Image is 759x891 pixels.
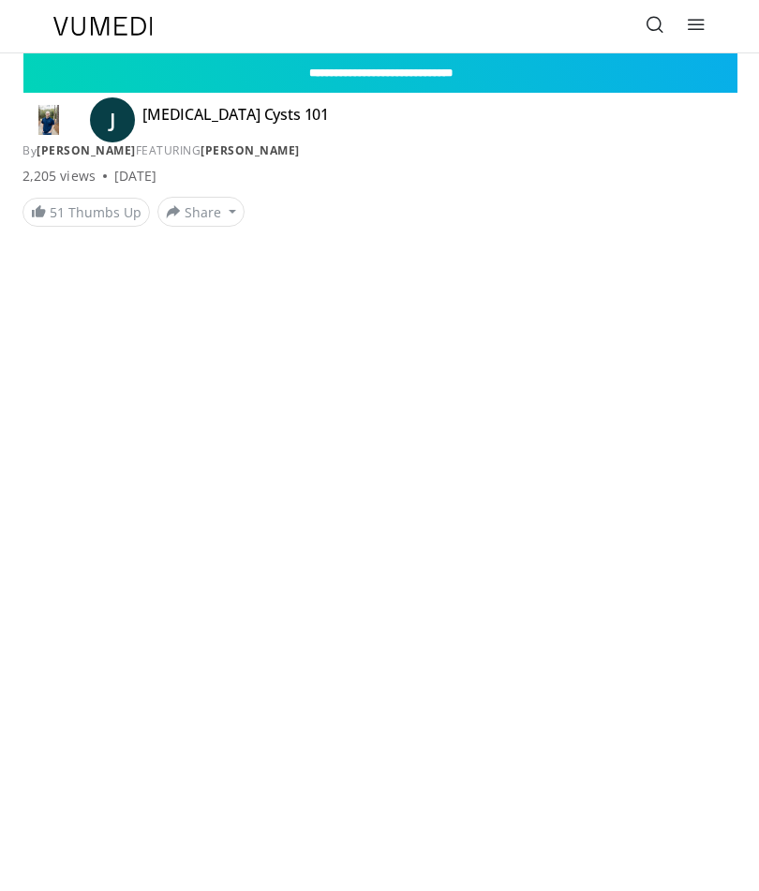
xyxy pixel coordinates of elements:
[142,105,329,135] h4: [MEDICAL_DATA] Cysts 101
[37,142,136,158] a: [PERSON_NAME]
[50,203,65,221] span: 51
[22,105,75,135] img: Dr. Jordan Rennicke
[157,197,245,227] button: Share
[53,17,153,36] img: VuMedi Logo
[90,97,135,142] a: J
[22,198,150,227] a: 51 Thumbs Up
[114,167,156,186] div: [DATE]
[201,142,300,158] a: [PERSON_NAME]
[22,142,737,159] div: By FEATURING
[22,167,96,186] span: 2,205 views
